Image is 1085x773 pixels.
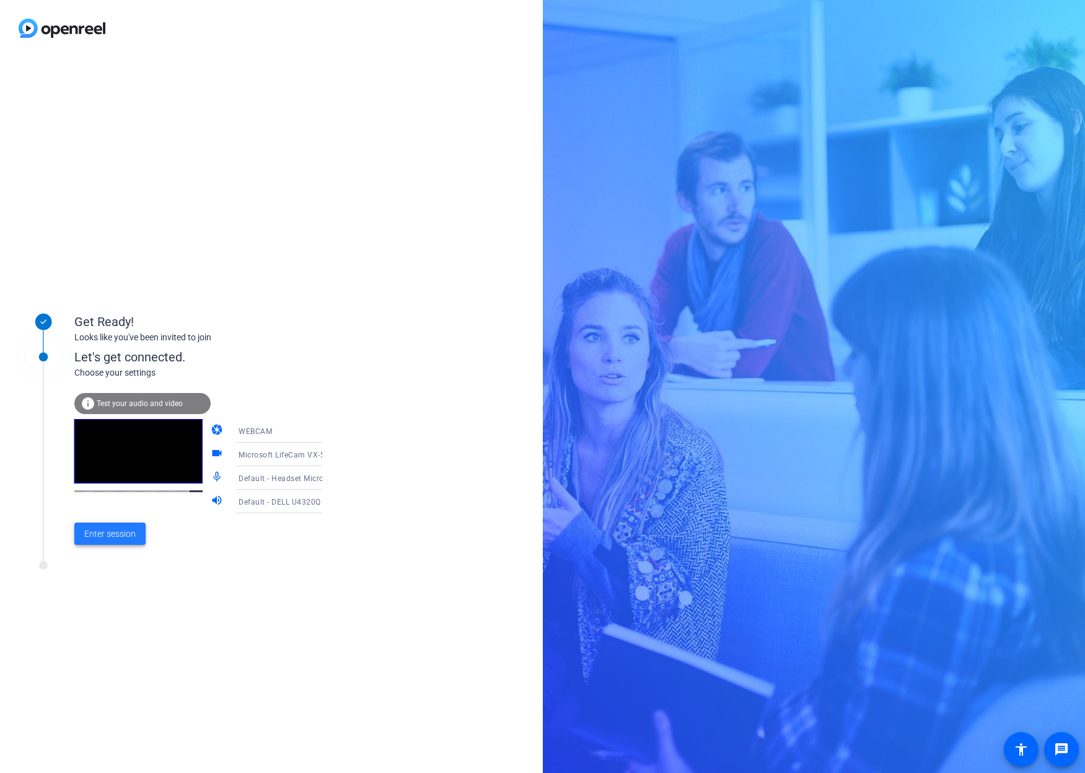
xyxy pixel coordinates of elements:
mat-icon: accessibility [1014,742,1029,757]
span: Test your audio and video [97,399,183,408]
button: Enter session [74,523,146,545]
mat-icon: message [1054,742,1069,757]
div: Choose your settings [74,366,348,379]
mat-icon: info [81,396,95,411]
span: Default - Headset Microphone (2- Plantronics Savi 8200 Office Series) [239,473,491,483]
mat-icon: mic_none [211,470,226,485]
span: Enter session [84,528,136,541]
span: WEBCAM [239,427,272,436]
mat-icon: videocam [211,447,226,462]
span: Microsoft LifeCam VX-5000 (045e:0728) [239,449,385,459]
mat-icon: volume_up [211,494,226,509]
div: Looks like you've been invited to join [74,331,322,344]
mat-icon: camera [211,423,226,438]
div: Let's get connected. [74,348,348,366]
span: Default - DELL U4320Q (Intel(R) Display Audio) [239,497,407,506]
div: Get Ready! [74,312,322,331]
